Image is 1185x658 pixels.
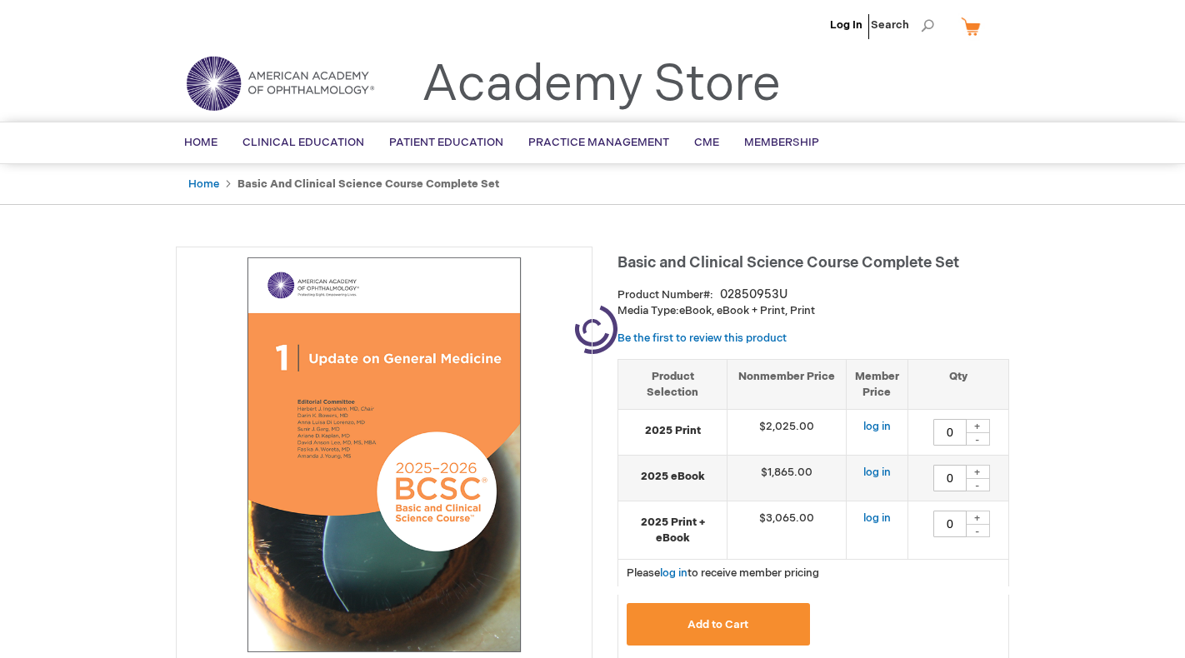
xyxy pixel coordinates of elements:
a: log in [863,420,891,433]
strong: Media Type: [617,304,679,317]
th: Member Price [846,359,907,409]
span: Clinical Education [242,136,364,149]
span: Patient Education [389,136,503,149]
span: Please to receive member pricing [627,566,819,580]
td: $3,065.00 [727,501,847,560]
a: Academy Store [422,55,781,115]
input: Qty [933,511,967,537]
div: - [965,478,990,491]
td: $2,025.00 [727,410,847,456]
img: Basic and Clinical Science Course Complete Set [185,256,583,654]
button: Add to Cart [627,603,810,646]
td: $1,865.00 [727,456,847,501]
span: Home [184,136,217,149]
span: Membership [744,136,819,149]
span: Practice Management [528,136,669,149]
span: Add to Cart [687,618,748,631]
a: log in [660,566,687,580]
a: log in [863,511,891,525]
input: Qty [933,419,967,446]
div: - [965,524,990,537]
strong: Product Number [617,288,713,302]
input: Qty [933,465,967,491]
th: Product Selection [618,359,727,409]
div: + [965,419,990,433]
div: 02850953U [720,287,787,303]
strong: 2025 Print [627,423,718,439]
span: CME [694,136,719,149]
p: eBook, eBook + Print, Print [617,303,1009,319]
a: Home [188,177,219,191]
strong: Basic and Clinical Science Course Complete Set [237,177,499,191]
a: Log In [830,18,862,32]
strong: 2025 Print + eBook [627,515,718,546]
a: Be the first to review this product [617,331,787,345]
th: Qty [907,359,1008,409]
div: - [965,432,990,446]
div: + [965,511,990,525]
div: + [965,465,990,479]
span: Search [871,8,934,42]
strong: 2025 eBook [627,469,718,485]
span: Basic and Clinical Science Course Complete Set [617,254,959,272]
th: Nonmember Price [727,359,847,409]
a: log in [863,466,891,479]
